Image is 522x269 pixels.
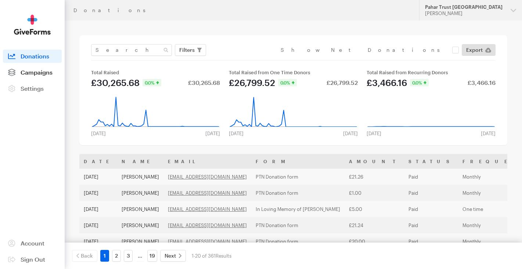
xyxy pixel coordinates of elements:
span: Next [165,251,176,260]
th: Name [117,154,163,169]
span: Export [466,46,483,54]
button: Filters [175,44,206,56]
td: Paid [404,169,458,185]
div: [DATE] [201,130,224,136]
div: 0.0% [143,79,161,86]
div: [DATE] [362,130,386,136]
a: Settings [3,82,62,95]
td: [DATE] [79,201,117,217]
a: 2 [112,250,121,262]
a: 3 [124,250,133,262]
td: PTN Donation form [251,169,345,185]
span: Donations [21,53,49,60]
th: Form [251,154,345,169]
div: £30,265.68 [91,78,140,87]
a: [EMAIL_ADDRESS][DOMAIN_NAME] [168,222,247,228]
a: Export [462,44,496,56]
td: [PERSON_NAME] [117,185,163,201]
td: [DATE] [79,217,117,233]
span: Settings [21,85,44,92]
a: Account [3,237,62,250]
div: £3,466.16 [468,80,496,86]
td: Paid [404,185,458,201]
span: Sign Out [21,256,45,263]
td: [PERSON_NAME] [117,233,163,250]
td: [PERSON_NAME] [117,201,163,217]
div: £3,466.16 [367,78,407,87]
input: Search Name & Email [91,44,172,56]
td: £5.00 [345,201,404,217]
a: Campaigns [3,66,62,79]
td: £1.00 [345,185,404,201]
th: Status [404,154,458,169]
td: PTN Donation form [251,233,345,250]
a: Sign Out [3,253,62,266]
div: [DATE] [339,130,362,136]
td: [PERSON_NAME] [117,169,163,185]
a: [EMAIL_ADDRESS][DOMAIN_NAME] [168,238,247,244]
span: Account [21,240,44,247]
a: [EMAIL_ADDRESS][DOMAIN_NAME] [168,206,247,212]
td: £21.24 [345,217,404,233]
a: [EMAIL_ADDRESS][DOMAIN_NAME] [168,174,247,180]
div: [DATE] [476,130,500,136]
td: [DATE] [79,169,117,185]
div: Total Raised from Recurring Donors [367,69,496,75]
td: [DATE] [79,185,117,201]
a: Donations [3,50,62,63]
div: 0.0% [278,79,297,86]
a: 19 [147,250,157,262]
div: £26,799.52 [327,80,358,86]
div: Total Raised from One Time Donors [229,69,358,75]
td: [PERSON_NAME] [117,217,163,233]
td: [DATE] [79,233,117,250]
td: In Loving Memory of [PERSON_NAME] [251,201,345,217]
div: Pahar Trust [GEOGRAPHIC_DATA] [425,4,505,10]
td: PTN Donation form [251,217,345,233]
div: [DATE] [224,130,248,136]
td: Paid [404,233,458,250]
div: £30,265.68 [188,80,220,86]
td: Paid [404,201,458,217]
td: £20.00 [345,233,404,250]
div: 1-20 of 361 [192,250,231,262]
span: Campaigns [21,69,53,76]
img: GiveForms [14,15,51,35]
th: Email [163,154,251,169]
td: Paid [404,217,458,233]
th: Amount [345,154,404,169]
div: [PERSON_NAME] [425,10,505,17]
a: Next [160,250,186,262]
td: PTN Donation form [251,185,345,201]
span: Results [216,253,231,259]
span: Filters [179,46,195,54]
div: [DATE] [87,130,110,136]
div: Total Raised [91,69,220,75]
div: £26,799.52 [229,78,275,87]
div: 0.0% [410,79,429,86]
th: Date [79,154,117,169]
td: £21.26 [345,169,404,185]
a: [EMAIL_ADDRESS][DOMAIN_NAME] [168,190,247,196]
